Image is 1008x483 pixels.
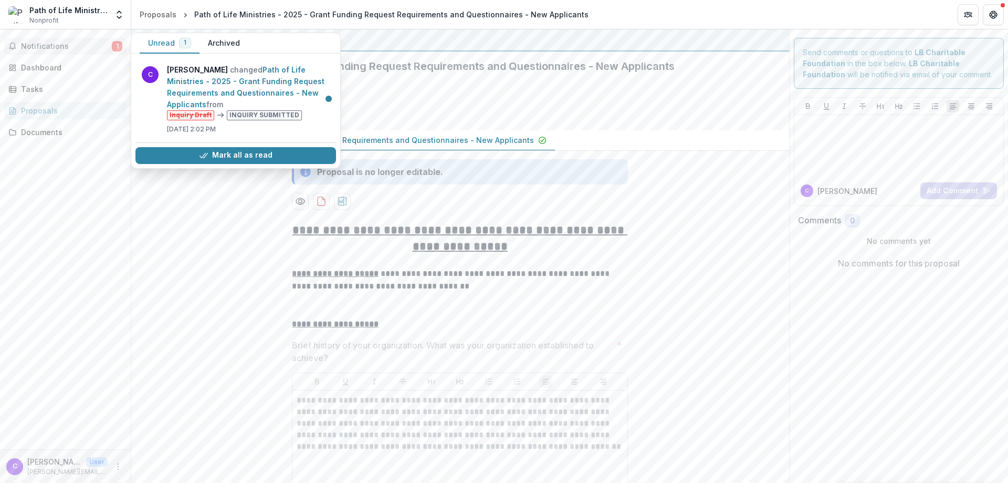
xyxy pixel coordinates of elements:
[568,375,581,388] button: Align Center
[194,9,589,20] div: Path of Life Ministries - 2025 - Grant Funding Request Requirements and Questionnaires - New Appl...
[794,38,1004,89] div: Send comments or questions to in the box below. will be notified via email of your comment.
[21,62,118,73] div: Dashboard
[27,467,108,477] p: [PERSON_NAME][EMAIL_ADDRESS][DOMAIN_NAME]
[892,100,905,112] button: Heading 2
[798,215,841,225] h2: Comments
[21,42,112,51] span: Notifications
[597,375,610,388] button: Align Right
[184,39,186,46] span: 1
[910,100,923,112] button: Bullet List
[838,100,850,112] button: Italicize
[4,59,127,76] a: Dashboard
[334,193,351,210] button: download-proposal
[13,463,17,470] div: Chris
[135,7,593,22] nav: breadcrumb
[396,375,409,388] button: Strike
[838,257,960,270] p: No comments for this proposal
[511,375,523,388] button: Ordered List
[21,84,118,95] div: Tasks
[167,65,324,109] a: Path of Life Ministries - 2025 - Grant Funding Request Requirements and Questionnaires - New Appl...
[313,193,330,210] button: download-proposal
[958,4,979,25] button: Partners
[805,188,808,193] div: Chris
[29,5,108,16] div: Path of Life Ministries
[874,100,887,112] button: Heading 1
[86,457,108,467] p: User
[135,7,181,22] a: Proposals
[920,182,997,199] button: Add Comment
[167,64,330,120] p: changed from
[140,34,781,46] div: LB Charitable Foundation
[4,38,127,55] button: Notifications1
[317,166,443,178] div: Proposal is no longer editable.
[820,100,833,112] button: Underline
[140,33,199,54] button: Unread
[8,6,25,23] img: Path of Life Ministries
[29,16,59,25] span: Nonprofit
[339,375,352,388] button: Underline
[4,80,127,98] a: Tasks
[140,60,764,73] h2: Path of Life Ministries - 2025 - Grant Funding Request Requirements and Questionnaires - New Appl...
[4,102,127,119] a: Proposals
[135,147,336,164] button: Mark all as read
[798,235,1000,246] p: No comments yet
[112,460,124,473] button: More
[817,186,877,197] p: [PERSON_NAME]
[983,100,995,112] button: Align Right
[112,41,122,52] span: 1
[540,375,552,388] button: Align Left
[983,4,1004,25] button: Get Help
[482,375,495,388] button: Bullet List
[965,100,978,112] button: Align Center
[199,33,248,54] button: Archived
[947,100,959,112] button: Align Left
[850,217,855,225] span: 0
[4,124,127,141] a: Documents
[856,100,869,112] button: Strike
[368,375,381,388] button: Italicize
[802,100,814,112] button: Bold
[21,105,118,116] div: Proposals
[21,127,118,138] div: Documents
[292,193,309,210] button: Preview 24a69cb7-d369-4cb5-91a6-d7eda8d25c86-0.pdf
[311,375,323,388] button: Bold
[140,9,176,20] div: Proposals
[929,100,941,112] button: Ordered List
[27,456,82,467] p: [PERSON_NAME]
[112,4,127,25] button: Open entity switcher
[454,375,466,388] button: Heading 2
[292,339,613,364] p: Brief history of your organization. What was your organization established to achieve?
[425,375,438,388] button: Heading 1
